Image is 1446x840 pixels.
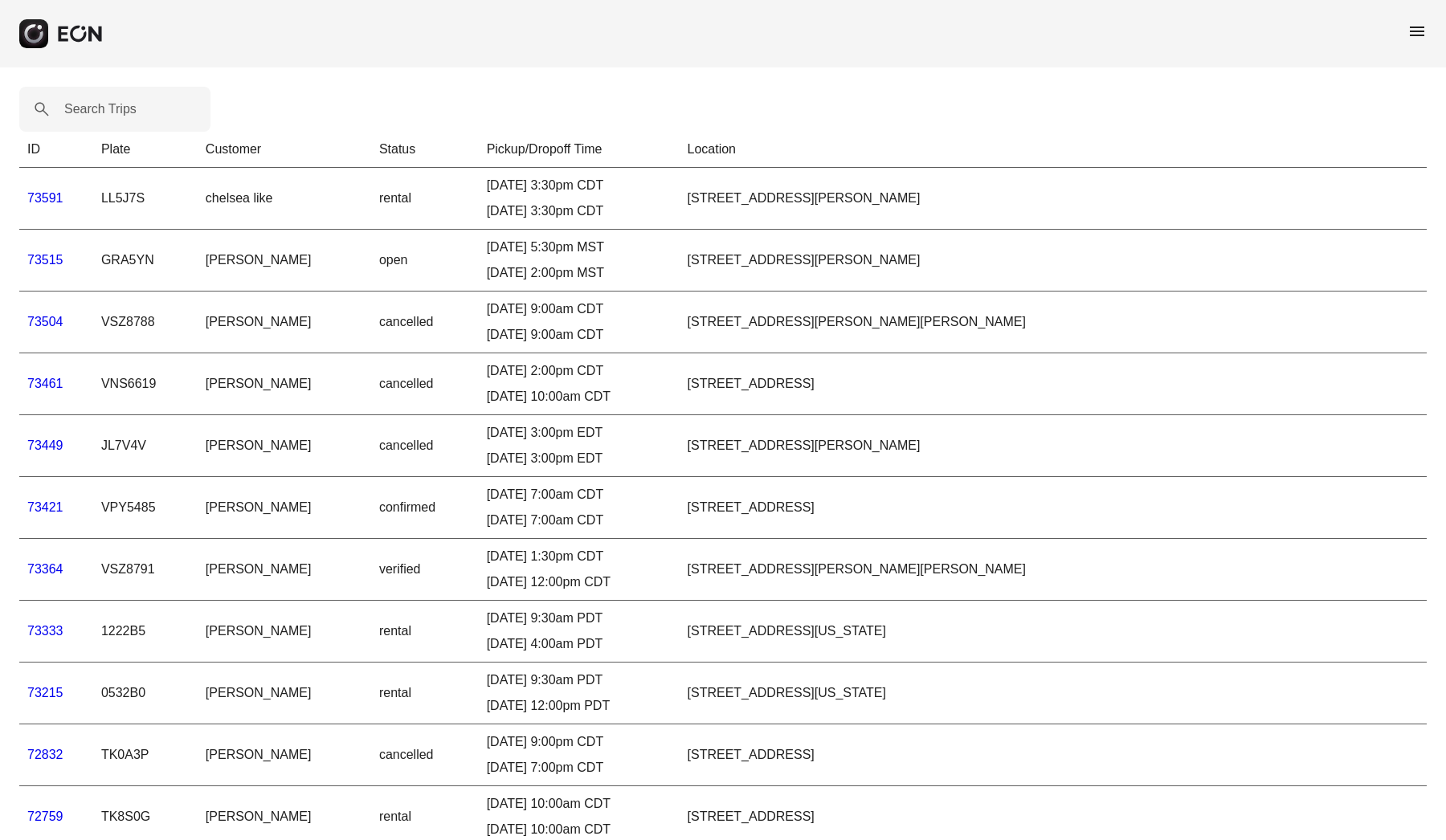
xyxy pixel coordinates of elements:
[27,438,63,452] a: 73449
[680,724,1427,786] td: [STREET_ADDRESS]
[93,132,198,168] th: Plate
[680,415,1427,477] td: [STREET_ADDRESS][PERSON_NAME]
[487,511,672,530] div: [DATE] 7:00am CDT
[93,292,198,353] td: VSZ8788
[479,132,680,168] th: Pickup/Dropoff Time
[487,176,672,195] div: [DATE] 3:30pm CDT
[27,748,63,761] a: 72832
[19,132,93,168] th: ID
[27,253,63,267] a: 73515
[93,539,198,601] td: VSZ8791
[487,263,672,283] div: [DATE] 2:00pm MST
[487,238,672,257] div: [DATE] 5:30pm MST
[27,624,63,638] a: 73333
[487,547,672,566] div: [DATE] 1:30pm CDT
[680,168,1427,230] td: [STREET_ADDRESS][PERSON_NAME]
[487,820,672,839] div: [DATE] 10:00am CDT
[487,449,672,468] div: [DATE] 3:00pm EDT
[93,415,198,477] td: JL7V4V
[198,601,371,663] td: [PERSON_NAME]
[487,671,672,690] div: [DATE] 9:30am PDT
[93,353,198,415] td: VNS6619
[371,539,479,601] td: verified
[487,573,672,592] div: [DATE] 12:00pm CDT
[487,485,672,504] div: [DATE] 7:00am CDT
[487,423,672,442] div: [DATE] 3:00pm EDT
[198,415,371,477] td: [PERSON_NAME]
[487,300,672,319] div: [DATE] 9:00am CDT
[371,601,479,663] td: rental
[371,477,479,539] td: confirmed
[371,353,479,415] td: cancelled
[680,132,1427,168] th: Location
[680,477,1427,539] td: [STREET_ADDRESS]
[487,325,672,345] div: [DATE] 9:00am CDT
[198,539,371,601] td: [PERSON_NAME]
[487,609,672,628] div: [DATE] 9:30am PDT
[93,477,198,539] td: VPY5485
[27,809,63,823] a: 72759
[487,758,672,777] div: [DATE] 7:00pm CDT
[371,724,479,786] td: cancelled
[487,634,672,654] div: [DATE] 4:00am PDT
[198,168,371,230] td: chelsea like
[371,292,479,353] td: cancelled
[1407,22,1427,41] span: menu
[198,292,371,353] td: [PERSON_NAME]
[93,601,198,663] td: 1222B5
[198,353,371,415] td: [PERSON_NAME]
[64,100,137,119] label: Search Trips
[371,230,479,292] td: open
[198,132,371,168] th: Customer
[680,353,1427,415] td: [STREET_ADDRESS]
[487,696,672,716] div: [DATE] 12:00pm PDT
[680,292,1427,353] td: [STREET_ADDRESS][PERSON_NAME][PERSON_NAME]
[27,315,63,328] a: 73504
[680,663,1427,724] td: [STREET_ADDRESS][US_STATE]
[198,663,371,724] td: [PERSON_NAME]
[487,732,672,752] div: [DATE] 9:00pm CDT
[27,377,63,390] a: 73461
[93,230,198,292] td: GRA5YN
[198,477,371,539] td: [PERSON_NAME]
[487,202,672,221] div: [DATE] 3:30pm CDT
[680,601,1427,663] td: [STREET_ADDRESS][US_STATE]
[93,724,198,786] td: TK0A3P
[93,663,198,724] td: 0532B0
[93,168,198,230] td: LL5J7S
[27,686,63,699] a: 73215
[371,132,479,168] th: Status
[487,387,672,406] div: [DATE] 10:00am CDT
[27,191,63,205] a: 73591
[198,230,371,292] td: [PERSON_NAME]
[371,415,479,477] td: cancelled
[487,794,672,813] div: [DATE] 10:00am CDT
[680,230,1427,292] td: [STREET_ADDRESS][PERSON_NAME]
[680,539,1427,601] td: [STREET_ADDRESS][PERSON_NAME][PERSON_NAME]
[487,361,672,381] div: [DATE] 2:00pm CDT
[27,500,63,514] a: 73421
[371,168,479,230] td: rental
[198,724,371,786] td: [PERSON_NAME]
[27,562,63,576] a: 73364
[371,663,479,724] td: rental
